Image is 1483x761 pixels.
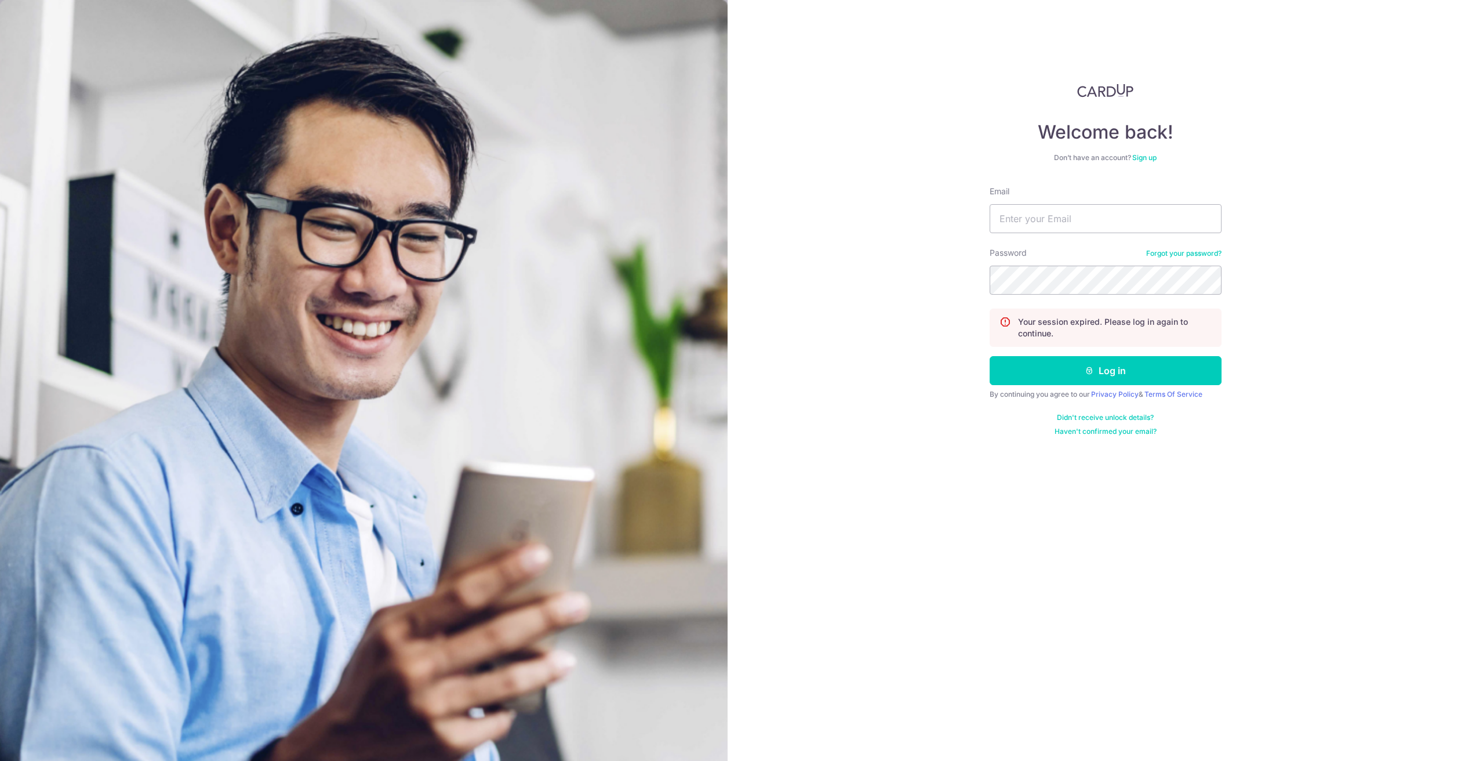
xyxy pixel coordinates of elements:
a: Terms Of Service [1144,390,1202,398]
a: Haven't confirmed your email? [1055,427,1157,436]
h4: Welcome back! [990,121,1222,144]
p: Your session expired. Please log in again to continue. [1018,316,1212,339]
a: Privacy Policy [1091,390,1139,398]
img: CardUp Logo [1077,84,1134,97]
button: Log in [990,356,1222,385]
label: Password [990,247,1027,259]
div: By continuing you agree to our & [990,390,1222,399]
a: Forgot your password? [1146,249,1222,258]
div: Don’t have an account? [990,153,1222,162]
a: Sign up [1132,153,1157,162]
label: Email [990,186,1009,197]
input: Enter your Email [990,204,1222,233]
a: Didn't receive unlock details? [1057,413,1154,422]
